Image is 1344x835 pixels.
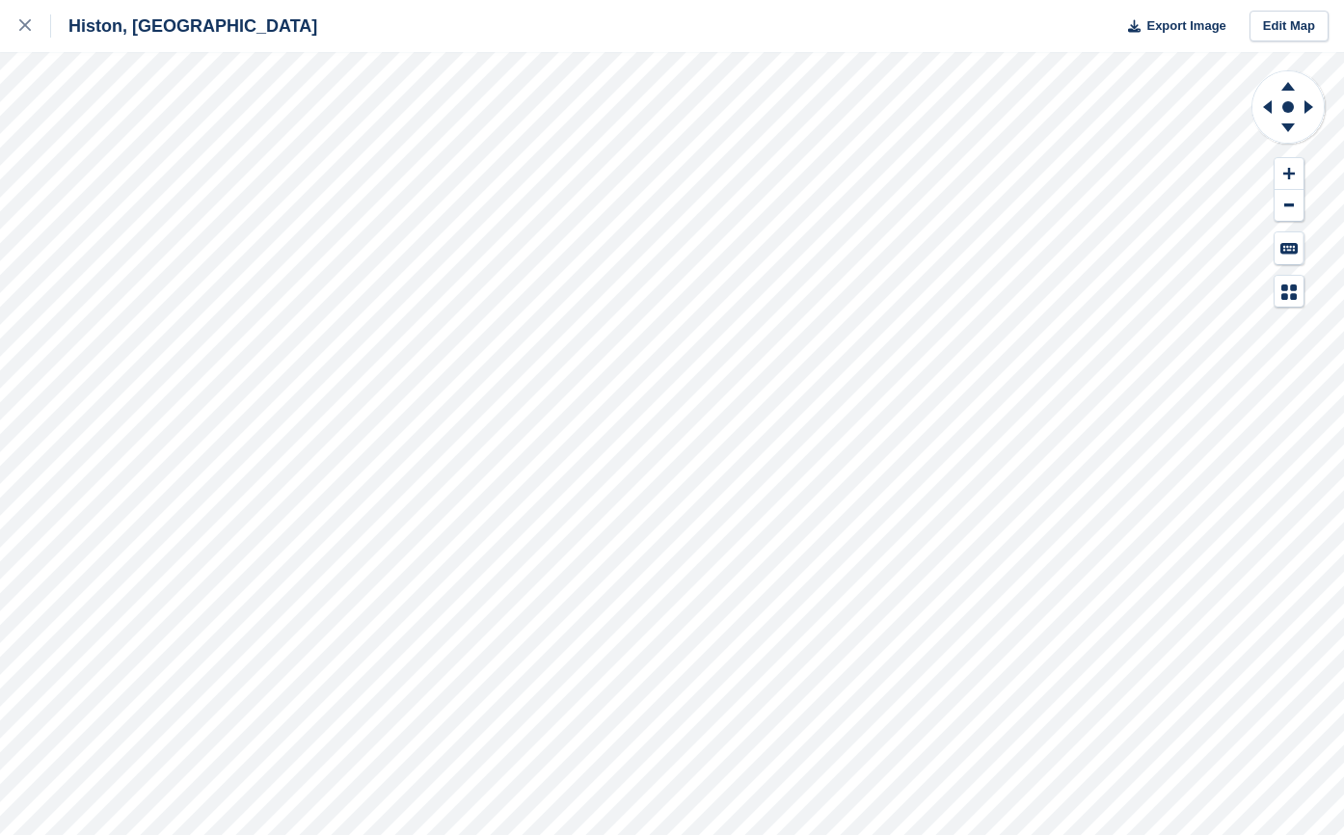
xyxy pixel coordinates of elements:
div: Histon, [GEOGRAPHIC_DATA] [51,14,317,38]
span: Export Image [1146,16,1225,36]
button: Map Legend [1275,276,1304,308]
button: Export Image [1116,11,1226,42]
a: Edit Map [1250,11,1329,42]
button: Keyboard Shortcuts [1275,232,1304,264]
button: Zoom In [1275,158,1304,190]
button: Zoom Out [1275,190,1304,222]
